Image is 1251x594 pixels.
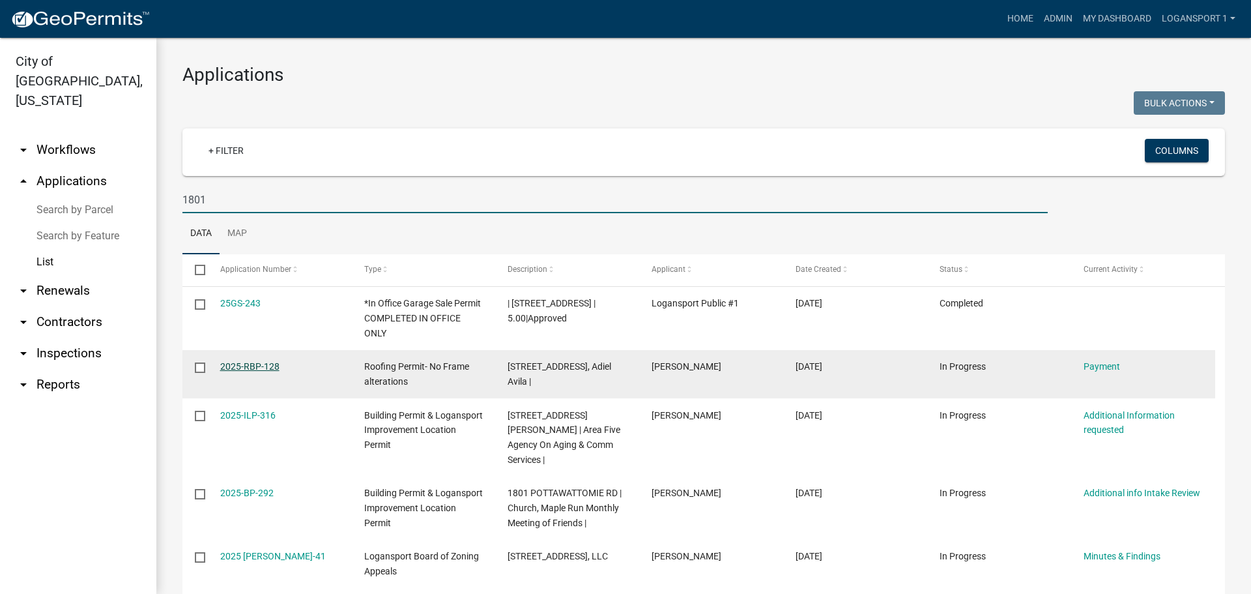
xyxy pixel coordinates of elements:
span: 1801 SMITH ST | Area Five Agency On Aging & Comm Services | [508,410,620,465]
i: arrow_drop_down [16,142,31,158]
a: + Filter [198,139,254,162]
span: 08/12/2025 [796,488,822,498]
i: arrow_drop_down [16,314,31,330]
span: Applicant [652,265,685,274]
span: Patrick H. Clifford [652,551,721,561]
span: In Progress [940,488,986,498]
datatable-header-cell: Date Created [783,254,927,286]
span: Application Number [220,265,291,274]
a: 2025-RBP-128 [220,361,280,372]
span: 1801 POTTAWATTOMIE RD | Church, Maple Run Monthly Meeting of Friends | [508,488,622,528]
a: Additional Information requested [1084,410,1175,436]
a: Additional info Intake Review [1084,488,1200,498]
a: Map [220,213,255,255]
i: arrow_drop_down [16,283,31,299]
span: Status [940,265,962,274]
span: Description [508,265,547,274]
i: arrow_drop_down [16,346,31,361]
span: In Progress [940,361,986,372]
span: *In Office Garage Sale Permit COMPLETED IN OFFICE ONLY [364,298,481,338]
a: 2025 [PERSON_NAME]-41 [220,551,326,561]
h3: Applications [182,64,1225,86]
span: 09/09/2025 [796,361,822,372]
span: Logansport Public #1 [652,298,739,308]
a: Admin [1039,7,1078,31]
span: Date Created [796,265,841,274]
a: Minutes & Findings [1084,551,1160,561]
a: Home [1002,7,1039,31]
span: Roofing Permit- No Frame alterations [364,361,469,387]
button: Columns [1145,139,1209,162]
a: Data [182,213,220,255]
span: 05/21/2025 [796,551,822,561]
datatable-header-cell: Application Number [207,254,351,286]
datatable-header-cell: Status [927,254,1071,286]
a: Logansport 1 [1157,7,1241,31]
span: 09/10/2025 [796,298,822,308]
a: 2025-BP-292 [220,488,274,498]
button: Bulk Actions [1134,91,1225,115]
a: Payment [1084,361,1120,372]
span: | 1801 High St | 5.00|Approved [508,298,596,323]
span: Logansport Board of Zoning Appeals [364,551,479,576]
span: 1801 E MARKET ST | Reyes, Adiel Avila | [508,361,611,387]
datatable-header-cell: Current Activity [1071,254,1215,286]
span: Aleyda Hernandez [652,361,721,372]
datatable-header-cell: Applicant [639,254,783,286]
span: Charles R LaDow [652,410,721,421]
a: 2025-ILP-316 [220,410,276,421]
span: Building Permit & Logansport Improvement Location Permit [364,410,483,451]
span: 08/25/2025 [796,410,822,421]
datatable-header-cell: Description [495,254,639,286]
span: In Progress [940,551,986,561]
i: arrow_drop_down [16,377,31,393]
span: Type [364,265,381,274]
input: Search for applications [182,186,1048,213]
span: Patrick H. Clifford [652,488,721,498]
span: Current Activity [1084,265,1138,274]
span: Completed [940,298,983,308]
a: 25GS-243 [220,298,261,308]
datatable-header-cell: Type [351,254,495,286]
span: In Progress [940,410,986,421]
i: arrow_drop_up [16,173,31,189]
span: Building Permit & Logansport Improvement Location Permit [364,488,483,528]
span: 1801 POTTAWATTOMIE RD, INDYRE, LLC [508,551,608,561]
a: My Dashboard [1078,7,1157,31]
datatable-header-cell: Select [182,254,207,286]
